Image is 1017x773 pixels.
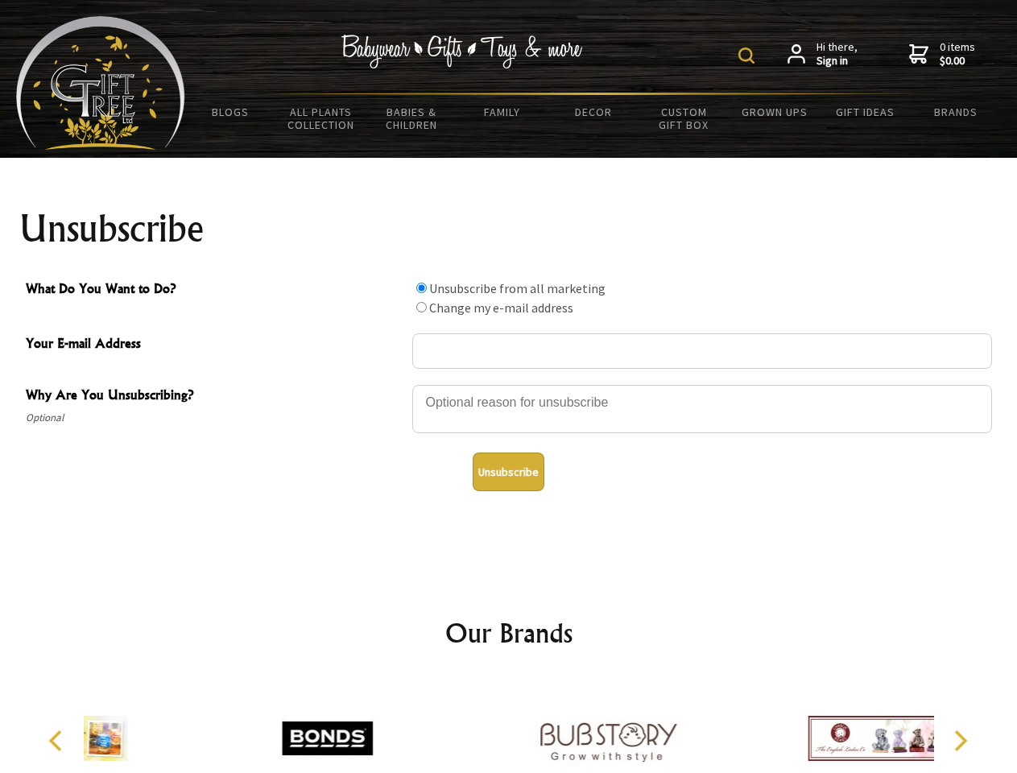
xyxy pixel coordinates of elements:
[366,95,457,142] a: Babies & Children
[416,302,427,312] input: What Do You Want to Do?
[26,279,404,302] span: What Do You Want to Do?
[16,16,185,150] img: Babyware - Gifts - Toys and more...
[341,35,583,68] img: Babywear - Gifts - Toys & more
[729,95,820,129] a: Grown Ups
[429,300,573,316] label: Change my e-mail address
[548,95,639,129] a: Decor
[457,95,548,129] a: Family
[412,385,992,433] textarea: Why Are You Unsubscribing?
[26,408,404,428] span: Optional
[911,95,1002,129] a: Brands
[26,385,404,408] span: Why Are You Unsubscribing?
[738,48,754,64] img: product search
[820,95,911,129] a: Gift Ideas
[429,280,606,296] label: Unsubscribe from all marketing
[19,209,998,248] h1: Unsubscribe
[185,95,276,129] a: BLOGS
[639,95,730,142] a: Custom Gift Box
[816,40,858,68] span: Hi there,
[473,453,544,491] button: Unsubscribe
[32,614,986,652] h2: Our Brands
[26,333,404,357] span: Your E-mail Address
[276,95,367,142] a: All Plants Collection
[788,40,858,68] a: Hi there,Sign in
[816,54,858,68] strong: Sign in
[942,723,978,759] button: Next
[416,283,427,293] input: What Do You Want to Do?
[412,333,992,369] input: Your E-mail Address
[940,39,975,68] span: 0 items
[940,54,975,68] strong: $0.00
[40,723,76,759] button: Previous
[909,40,975,68] a: 0 items$0.00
